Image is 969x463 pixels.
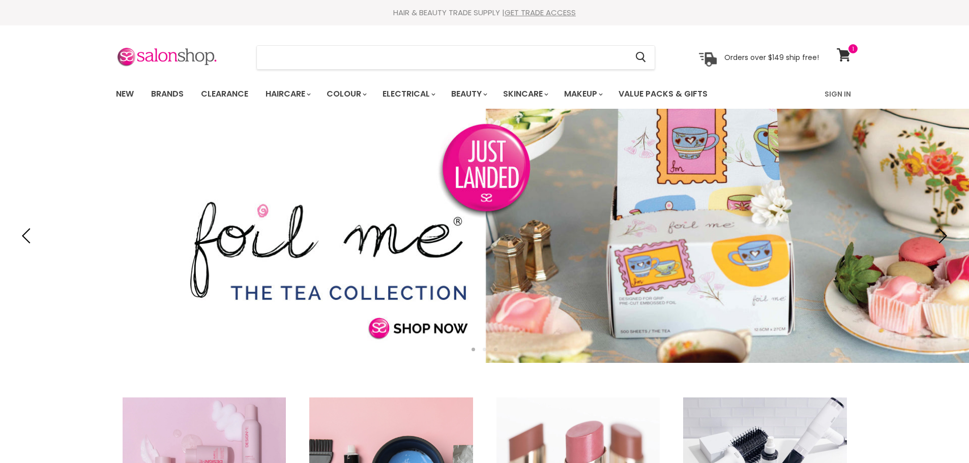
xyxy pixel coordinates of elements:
a: Brands [143,83,191,105]
a: GET TRADE ACCESS [505,7,576,18]
button: Next [931,226,951,246]
a: Haircare [258,83,317,105]
li: Page dot 2 [483,348,486,351]
a: New [108,83,141,105]
a: Sign In [818,83,857,105]
a: Value Packs & Gifts [611,83,715,105]
button: Previous [18,226,38,246]
li: Page dot 3 [494,348,497,351]
a: Skincare [495,83,554,105]
iframe: Gorgias live chat messenger [918,415,959,453]
a: Beauty [444,83,493,105]
div: HAIR & BEAUTY TRADE SUPPLY | [103,8,866,18]
input: Search [257,46,628,69]
p: Orders over $149 ship free! [724,52,819,61]
a: Clearance [193,83,256,105]
li: Page dot 1 [472,348,475,351]
button: Search [628,46,655,69]
a: Makeup [556,83,609,105]
ul: Main menu [108,79,767,109]
a: Colour [319,83,373,105]
nav: Main [103,79,866,109]
a: Electrical [375,83,442,105]
form: Product [256,45,655,70]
